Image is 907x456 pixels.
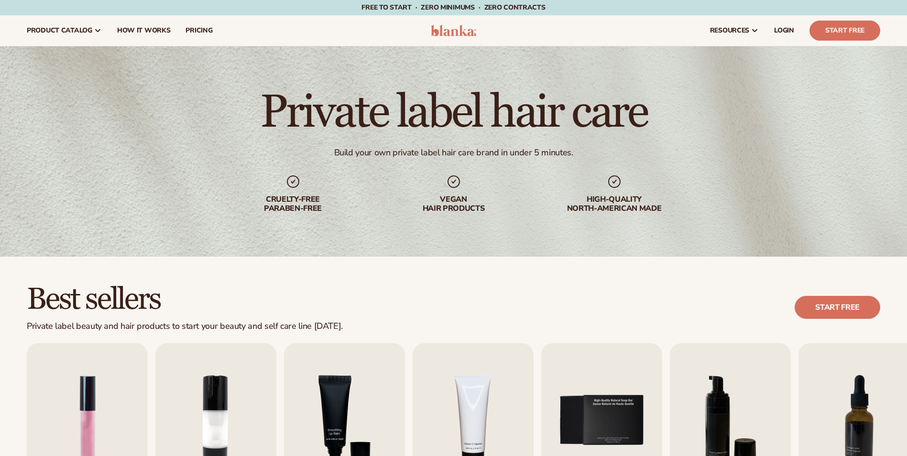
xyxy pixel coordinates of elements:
[766,15,802,46] a: LOGIN
[795,296,880,319] a: Start free
[19,15,109,46] a: product catalog
[186,27,212,34] span: pricing
[553,195,676,213] div: High-quality North-american made
[178,15,220,46] a: pricing
[27,321,343,332] div: Private label beauty and hair products to start your beauty and self care line [DATE].
[809,21,880,41] a: Start Free
[27,27,92,34] span: product catalog
[702,15,766,46] a: resources
[117,27,171,34] span: How It Works
[710,27,749,34] span: resources
[774,27,794,34] span: LOGIN
[260,90,647,136] h1: Private label hair care
[232,195,354,213] div: cruelty-free paraben-free
[109,15,178,46] a: How It Works
[393,195,515,213] div: Vegan hair products
[334,147,573,158] div: Build your own private label hair care brand in under 5 minutes.
[27,283,343,315] h2: Best sellers
[431,25,476,36] img: logo
[361,3,545,12] span: Free to start · ZERO minimums · ZERO contracts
